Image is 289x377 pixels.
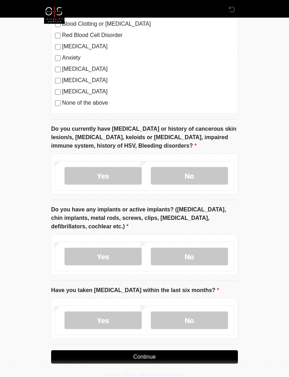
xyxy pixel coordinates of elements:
label: No [151,167,228,185]
label: No [151,248,228,266]
input: [MEDICAL_DATA] [55,44,61,50]
label: No [151,312,228,329]
label: Have you taken [MEDICAL_DATA] within the last six months? [51,286,219,295]
label: Yes [64,167,142,185]
input: Red Blood Cell Disorder [55,33,61,39]
input: [MEDICAL_DATA] [55,89,61,95]
label: Yes [64,248,142,266]
input: Anxiety [55,56,61,61]
label: [MEDICAL_DATA] [62,43,234,51]
label: None of the above [62,99,234,107]
label: Anxiety [62,54,234,62]
input: [MEDICAL_DATA] [55,78,61,84]
label: [MEDICAL_DATA] [62,76,234,85]
button: Continue [51,351,238,364]
label: [MEDICAL_DATA] [62,88,234,96]
label: Red Blood Cell Disorder [62,31,234,40]
label: Do you have any implants or active implants? ([MEDICAL_DATA], chin implants, metal rods, screws, ... [51,206,238,231]
label: [MEDICAL_DATA] [62,65,234,74]
input: None of the above [55,101,61,106]
label: Yes [64,312,142,329]
input: [MEDICAL_DATA] [55,67,61,73]
img: OneSource Vitality Logo [44,5,64,24]
label: Do you currently have [MEDICAL_DATA] or history of cancerous skin lesion/s, [MEDICAL_DATA], keloi... [51,125,238,150]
